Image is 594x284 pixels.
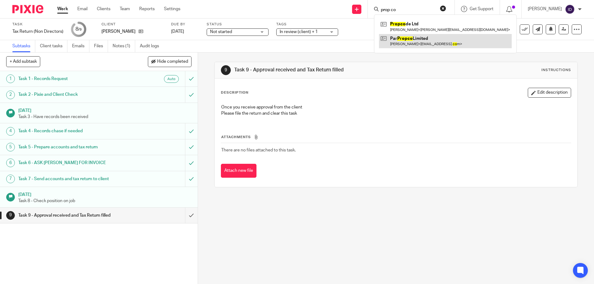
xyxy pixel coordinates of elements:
[40,40,67,52] a: Client tasks
[207,22,269,27] label: Status
[221,164,256,178] button: Attach new file
[276,22,338,27] label: Tags
[18,211,125,220] h1: Task 9 - Approval received and Tax Return filled
[78,28,82,31] small: /9
[210,30,232,34] span: Not started
[221,104,570,110] p: Once you receive approval from the client
[18,198,192,204] p: Task 8 - Check position on job
[280,30,318,34] span: In review (client) + 1
[6,211,15,220] div: 9
[97,6,110,12] a: Clients
[18,114,192,120] p: Task 3 - Have records been received
[18,74,125,83] h1: Task 1 - Records Request
[171,29,184,34] span: [DATE]
[6,91,15,99] div: 2
[18,142,125,152] h1: Task 5 - Prepare accounts and tax return
[57,6,68,12] a: Work
[12,40,35,52] a: Subtasks
[72,40,89,52] a: Emails
[470,7,493,11] span: Get Support
[6,143,15,151] div: 5
[140,40,164,52] a: Audit logs
[6,74,15,83] div: 1
[221,148,296,152] span: There are no files attached to this task.
[164,6,180,12] a: Settings
[101,22,163,27] label: Client
[12,5,43,13] img: Pixie
[6,127,15,136] div: 4
[541,68,571,73] div: Instructions
[120,6,130,12] a: Team
[77,6,88,12] a: Email
[6,56,40,67] button: + Add subtask
[101,28,136,35] p: [PERSON_NAME]
[528,6,562,12] p: [PERSON_NAME]
[6,159,15,167] div: 6
[164,75,179,83] div: Auto
[18,126,125,136] h1: Task 4 - Records chase if needed
[148,56,192,67] button: Hide completed
[380,7,436,13] input: Search
[6,175,15,183] div: 7
[221,90,248,95] p: Description
[221,135,251,139] span: Attachments
[18,106,192,114] h1: [DATE]
[528,88,571,98] button: Edit description
[18,190,192,198] h1: [DATE]
[234,67,409,73] h1: Task 9 - Approval received and Tax Return filled
[12,22,63,27] label: Task
[139,6,155,12] a: Reports
[113,40,135,52] a: Notes (1)
[18,174,125,184] h1: Task 7 - Send accounts and tax return to client
[75,26,82,33] div: 8
[565,4,575,14] img: svg%3E
[12,28,63,35] div: Tax Return (Non Directors)
[18,90,125,99] h1: Task 2 - Pixie and Client Check
[171,22,199,27] label: Due by
[157,59,188,64] span: Hide completed
[221,65,231,75] div: 9
[18,158,125,167] h1: Task 6 - ASK [PERSON_NAME] FOR INVOICE
[221,110,570,117] p: Please file the return and clear this task
[440,5,446,11] button: Clear
[94,40,108,52] a: Files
